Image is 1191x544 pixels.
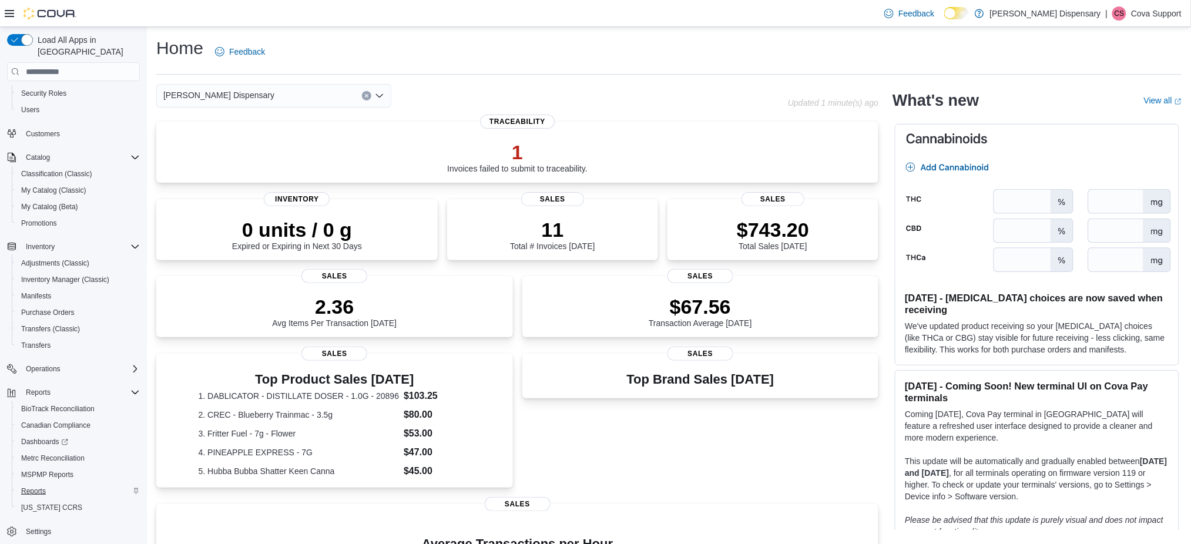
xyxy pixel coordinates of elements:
[16,167,140,181] span: Classification (Classic)
[12,401,145,417] button: BioTrack Reconciliation
[16,418,140,432] span: Canadian Compliance
[21,240,140,254] span: Inventory
[12,166,145,182] button: Classification (Classic)
[905,292,1169,315] h3: [DATE] - [MEDICAL_DATA] choices are now saved when receiving
[264,192,330,206] span: Inventory
[229,46,265,58] span: Feedback
[510,218,595,251] div: Total # Invoices [DATE]
[404,389,471,403] dd: $103.25
[404,464,471,478] dd: $45.00
[21,341,51,350] span: Transfers
[16,484,140,498] span: Reports
[16,338,55,352] a: Transfers
[26,129,60,139] span: Customers
[2,125,145,142] button: Customers
[1144,96,1182,105] a: View allExternal link
[404,408,471,422] dd: $80.00
[16,305,79,320] a: Purchase Orders
[199,409,400,421] dt: 2. CREC - Blueberry Trainmac - 3.5g
[272,295,397,318] p: 2.36
[12,466,145,483] button: MSPMP Reports
[26,364,61,374] span: Operations
[21,324,80,334] span: Transfers (Classic)
[21,404,95,414] span: BioTrack Reconciliation
[21,240,59,254] button: Inventory
[21,454,85,463] span: Metrc Reconciliation
[21,525,56,539] a: Settings
[905,455,1169,502] p: This update will be automatically and gradually enabled between , for all terminals operating on ...
[16,501,140,515] span: Washington CCRS
[21,421,90,430] span: Canadian Compliance
[447,140,588,173] div: Invoices failed to submit to traceability.
[1112,6,1126,21] div: Cova Support
[16,468,78,482] a: MSPMP Reports
[16,322,85,336] a: Transfers (Classic)
[667,347,733,361] span: Sales
[199,428,400,439] dt: 3. Fritter Fuel - 7g - Flower
[1131,6,1182,21] p: Cova Support
[12,85,145,102] button: Security Roles
[301,269,367,283] span: Sales
[26,388,51,397] span: Reports
[480,115,555,129] span: Traceability
[16,86,71,100] a: Security Roles
[2,361,145,377] button: Operations
[2,384,145,401] button: Reports
[33,34,140,58] span: Load All Apps in [GEOGRAPHIC_DATA]
[362,91,371,100] button: Clear input
[16,451,89,465] a: Metrc Reconciliation
[21,150,140,164] span: Catalog
[26,153,50,162] span: Catalog
[893,91,979,110] h2: What's new
[2,239,145,255] button: Inventory
[272,295,397,328] div: Avg Items Per Transaction [DATE]
[16,216,140,230] span: Promotions
[742,192,805,206] span: Sales
[21,385,140,399] span: Reports
[21,362,65,376] button: Operations
[199,372,471,387] h3: Top Product Sales [DATE]
[1106,6,1108,21] p: |
[21,150,55,164] button: Catalog
[12,271,145,288] button: Inventory Manager (Classic)
[21,127,65,141] a: Customers
[232,218,362,241] p: 0 units / 0 g
[510,218,595,241] p: 11
[12,199,145,215] button: My Catalog (Beta)
[16,183,140,197] span: My Catalog (Classic)
[21,126,140,141] span: Customers
[26,242,55,251] span: Inventory
[12,337,145,354] button: Transfers
[16,86,140,100] span: Security Roles
[199,465,400,477] dt: 5. Hubba Bubba Shatter Keen Canna
[667,269,733,283] span: Sales
[944,7,969,19] input: Dark Mode
[16,451,140,465] span: Metrc Reconciliation
[21,308,75,317] span: Purchase Orders
[16,103,140,117] span: Users
[2,523,145,540] button: Settings
[521,192,585,206] span: Sales
[12,255,145,271] button: Adjustments (Classic)
[210,40,270,63] a: Feedback
[990,6,1101,21] p: [PERSON_NAME] Dispensary
[788,98,878,108] p: Updated 1 minute(s) ago
[649,295,752,318] p: $67.56
[21,385,55,399] button: Reports
[16,338,140,352] span: Transfers
[16,167,97,181] a: Classification (Classic)
[12,182,145,199] button: My Catalog (Classic)
[16,273,114,287] a: Inventory Manager (Classic)
[16,468,140,482] span: MSPMP Reports
[1175,98,1182,105] svg: External link
[737,218,809,251] div: Total Sales [DATE]
[627,372,774,387] h3: Top Brand Sales [DATE]
[16,418,95,432] a: Canadian Compliance
[301,347,367,361] span: Sales
[905,380,1169,404] h3: [DATE] - Coming Soon! New terminal UI on Cova Pay terminals
[16,435,140,449] span: Dashboards
[12,102,145,118] button: Users
[12,288,145,304] button: Manifests
[16,256,94,270] a: Adjustments (Classic)
[737,218,809,241] p: $743.20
